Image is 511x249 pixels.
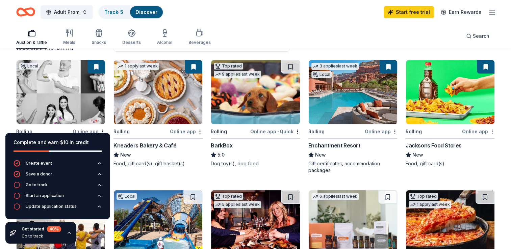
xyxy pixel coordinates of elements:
div: Rolling [211,128,227,136]
div: Rolling [113,128,130,136]
a: Track· 5 [104,9,123,15]
button: Track· 5Discover [98,5,163,19]
div: Online app [365,127,398,136]
button: Meals [63,26,75,49]
div: Desserts [122,40,141,45]
button: Desserts [122,26,141,49]
button: Create event [14,160,102,171]
a: Image for BarkBoxTop rated9 applieslast weekRollingOnline app•QuickBarkBox5.0Dog toy(s), dog food [211,60,300,167]
a: Start free trial [384,6,434,18]
div: Kneaders Bakery & Café [113,141,176,149]
button: Alcohol [157,26,172,49]
a: Image for Enchantment Resort 3 applieslast weekLocalRollingOnline appEnchantment ResortNewGift ce... [308,60,398,174]
div: Top rated [409,193,438,200]
a: Image for Kneaders Bakery & Café1 applylast weekRollingOnline appKneaders Bakery & CaféNewFood, g... [113,60,203,167]
button: Adult Prom [41,5,93,19]
div: Local [117,193,137,200]
a: Image for Jacksons Food StoresRollingOnline appJacksons Food StoresNewFood, gift card(s) [406,60,495,167]
div: Online app [462,127,495,136]
span: New [315,151,326,159]
button: Auction & raffle [16,26,47,49]
a: Discover [135,9,157,15]
span: 5.0 [218,151,225,159]
div: Jacksons Food Stores [406,141,462,149]
a: Image for TM InternationalLocalRollingOnline appTM InternationalNewTemporary tattoos, semi-perman... [16,60,105,174]
div: Get started [22,226,61,232]
div: Local [311,71,332,78]
button: Beverages [188,26,211,49]
div: Top rated [214,193,243,200]
div: Online app [170,127,203,136]
div: Save a donor [26,171,52,177]
span: New [120,151,131,159]
div: Go to track [22,233,61,239]
button: Search [461,29,495,43]
div: 3 applies last week [311,63,359,70]
div: Online app [73,127,105,136]
img: Image for Jacksons Food Stores [406,60,494,124]
span: Adult Prom [54,8,79,16]
div: Gift certificates, accommodation packages [308,160,398,174]
div: Online app Quick [250,127,300,136]
a: Home [16,4,35,20]
div: Food, gift card(s), gift basket(s) [113,160,203,167]
div: 9 applies last week [214,71,261,78]
div: Complete and earn $10 in credit [14,138,102,146]
div: Snacks [92,40,106,45]
div: Create event [26,161,52,166]
img: Image for Kneaders Bakery & Café [114,60,202,124]
button: Snacks [92,26,106,49]
div: BarkBox [211,141,232,149]
img: Image for TM International [17,60,105,124]
span: • [277,129,279,134]
div: 5 applies last week [214,201,261,208]
div: Rolling [406,128,422,136]
img: Image for BarkBox [211,60,300,124]
span: New [412,151,423,159]
button: Start an application [14,192,102,203]
div: Update application status [26,204,77,209]
div: Auction & raffle [16,40,47,45]
button: Go to track [14,182,102,192]
div: 1 apply last week [409,201,451,208]
div: Food, gift card(s) [406,160,495,167]
div: 6 applies last week [311,193,359,200]
div: Rolling [308,128,325,136]
div: Start an application [26,193,64,198]
div: Dog toy(s), dog food [211,160,300,167]
span: Search [473,32,489,40]
div: Top rated [214,63,243,70]
button: Update application status [14,203,102,214]
a: Earn Rewards [437,6,485,18]
button: Save a donor [14,171,102,182]
div: Meals [63,40,75,45]
div: 1 apply last week [117,63,159,70]
div: Beverages [188,40,211,45]
div: Go to track [26,182,48,188]
div: Local [19,63,40,70]
img: Image for Enchantment Resort [309,60,397,124]
div: 40 % [47,226,61,232]
div: Alcohol [157,40,172,45]
div: Enchantment Resort [308,141,360,149]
